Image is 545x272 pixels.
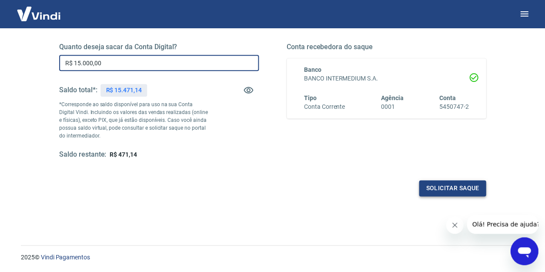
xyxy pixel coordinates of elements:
[439,94,455,101] span: Conta
[110,151,137,158] span: R$ 471,14
[21,252,524,262] p: 2025 ©
[381,94,403,101] span: Agência
[304,102,345,111] h6: Conta Corrente
[439,102,468,111] h6: 5450747-2
[304,66,321,73] span: Banco
[304,74,469,83] h6: BANCO INTERMEDIUM S.A.
[59,101,209,140] p: *Corresponde ao saldo disponível para uso na sua Conta Digital Vindi. Incluindo os valores das ve...
[510,237,538,265] iframe: Botão para abrir a janela de mensagens
[304,94,317,101] span: Tipo
[41,253,90,260] a: Vindi Pagamentos
[446,216,463,234] iframe: Fechar mensagem
[419,180,486,196] button: Solicitar saque
[381,102,403,111] h6: 0001
[59,86,97,94] h5: Saldo total*:
[287,43,486,51] h5: Conta recebedora do saque
[106,86,141,95] p: R$ 15.471,14
[59,43,259,51] h5: Quanto deseja sacar da Conta Digital?
[5,6,73,13] span: Olá! Precisa de ajuda?
[467,215,538,234] iframe: Mensagem da empresa
[10,0,67,27] img: Vindi
[59,150,106,159] h5: Saldo restante:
